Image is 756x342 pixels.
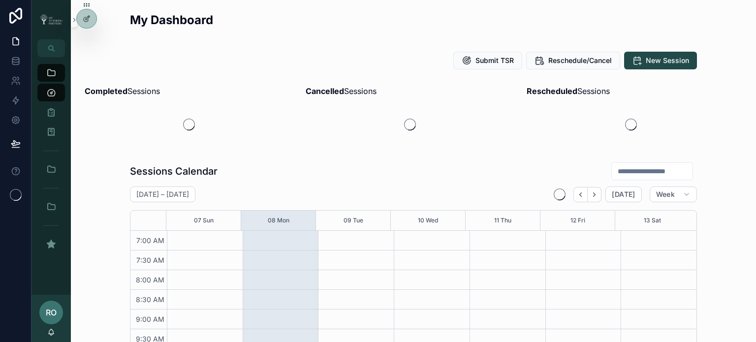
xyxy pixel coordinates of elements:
h1: Sessions Calendar [130,164,218,178]
button: 08 Mon [268,211,289,230]
button: New Session [624,52,697,69]
strong: Rescheduled [527,86,577,96]
button: 07 Sun [194,211,214,230]
button: 12 Fri [570,211,585,230]
span: RO [46,307,57,318]
img: App logo [37,13,65,26]
button: 11 Thu [494,211,511,230]
strong: Completed [85,86,127,96]
button: Back [573,187,588,202]
span: Week [656,190,675,199]
span: Sessions [85,85,160,97]
button: Week [650,187,697,202]
strong: Cancelled [306,86,344,96]
button: [DATE] [605,187,641,202]
span: Sessions [527,85,610,97]
span: 9:00 AM [133,315,167,323]
button: Submit TSR [453,52,522,69]
span: [DATE] [612,190,635,199]
span: New Session [646,56,689,65]
button: 09 Tue [344,211,363,230]
button: Reschedule/Cancel [526,52,620,69]
span: 8:00 AM [133,276,167,284]
h2: [DATE] – [DATE] [136,189,189,199]
button: 13 Sat [644,211,661,230]
h2: My Dashboard [130,12,213,28]
button: 10 Wed [418,211,438,230]
span: Reschedule/Cancel [548,56,612,65]
span: 7:00 AM [134,236,167,245]
span: 8:30 AM [133,295,167,304]
div: scrollable content [31,57,71,266]
span: Sessions [306,85,377,97]
span: 7:30 AM [134,256,167,264]
span: Submit TSR [475,56,514,65]
button: Next [588,187,601,202]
